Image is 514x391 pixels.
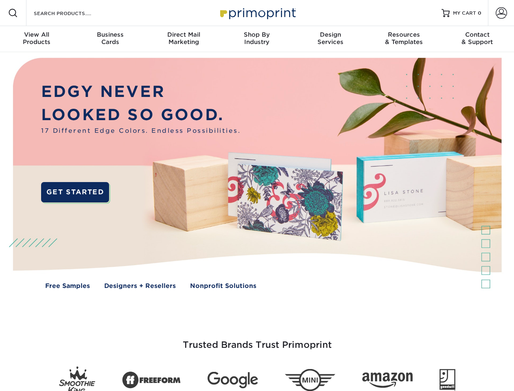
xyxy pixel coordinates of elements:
a: Direct MailMarketing [147,26,220,52]
span: MY CART [453,10,476,17]
span: Resources [367,31,440,38]
a: BusinessCards [73,26,147,52]
div: Marketing [147,31,220,46]
span: Contact [441,31,514,38]
div: Services [294,31,367,46]
div: Industry [220,31,293,46]
a: Resources& Templates [367,26,440,52]
div: Cards [73,31,147,46]
a: Free Samples [45,281,90,291]
a: Designers + Resellers [104,281,176,291]
input: SEARCH PRODUCTS..... [33,8,112,18]
span: Business [73,31,147,38]
img: Goodwill [440,369,455,391]
img: Amazon [362,373,413,388]
a: Shop ByIndustry [220,26,293,52]
span: Design [294,31,367,38]
div: & Templates [367,31,440,46]
a: Contact& Support [441,26,514,52]
a: Nonprofit Solutions [190,281,256,291]
span: Direct Mail [147,31,220,38]
a: GET STARTED [41,182,109,202]
img: Primoprint [217,4,298,22]
img: Google [208,372,258,389]
p: EDGY NEVER [41,80,241,103]
span: Shop By [220,31,293,38]
span: 0 [478,10,481,16]
div: & Support [441,31,514,46]
p: LOOKED SO GOOD. [41,103,241,127]
a: DesignServices [294,26,367,52]
span: 17 Different Edge Colors. Endless Possibilities. [41,126,241,136]
h3: Trusted Brands Trust Primoprint [19,320,495,360]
